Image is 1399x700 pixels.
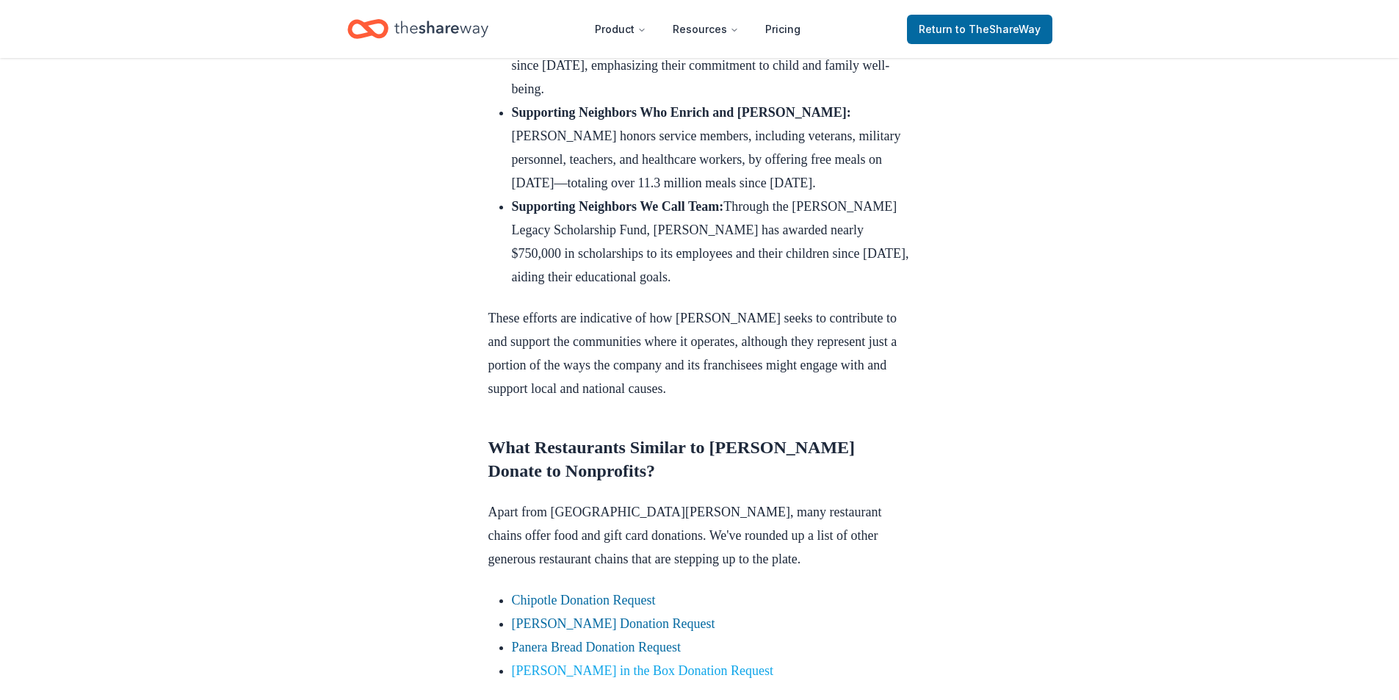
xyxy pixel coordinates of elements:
button: Resources [661,15,751,44]
span: Return [919,21,1041,38]
p: Apart from [GEOGRAPHIC_DATA][PERSON_NAME], many restaurant chains offer food and gift card donati... [488,500,911,571]
h2: What Restaurants Similar to [PERSON_NAME] Donate to Nonprofits? [488,436,911,483]
a: Returnto TheShareWay [907,15,1052,44]
strong: Supporting Neighbors Who Enrich and [PERSON_NAME]: [512,105,851,120]
a: [PERSON_NAME] Donation Request [512,616,715,631]
p: These efforts are indicative of how [PERSON_NAME] seeks to contribute to and support the communit... [488,306,911,400]
a: Home [347,12,488,46]
li: [PERSON_NAME] honors service members, including veterans, military personnel, teachers, and healt... [512,101,911,195]
nav: Main [583,12,812,46]
a: [PERSON_NAME] in the Box Donation Request [512,663,773,678]
span: to TheShareWay [955,23,1041,35]
strong: Supporting Neighbors We Call Team: [512,199,724,214]
a: Chipotle Donation Request [512,593,656,607]
a: Pricing [753,15,812,44]
button: Product [583,15,658,44]
a: Panera Bread Donation Request [512,640,681,654]
li: Through the [PERSON_NAME] Legacy Scholarship Fund, [PERSON_NAME] has awarded nearly $750,000 in s... [512,195,911,289]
